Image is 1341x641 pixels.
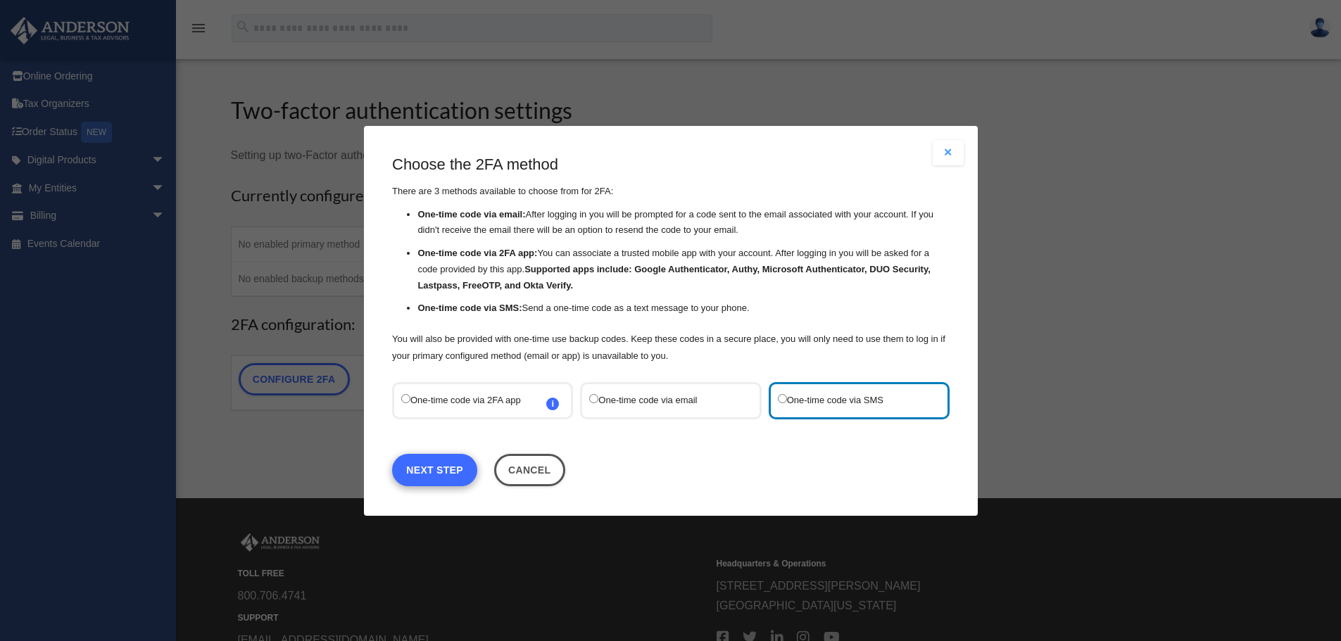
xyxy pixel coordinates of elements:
strong: One-time code via email: [417,208,525,219]
label: One-time code via 2FA app [401,391,550,410]
strong: Supported apps include: Google Authenticator, Authy, Microsoft Authenticator, DUO Security, Lastp... [417,264,930,291]
label: One-time code via SMS [777,391,926,410]
h3: Choose the 2FA method [392,154,950,176]
li: After logging in you will be prompted for a code sent to the email associated with your account. ... [417,206,950,239]
p: You will also be provided with one-time use backup codes. Keep these codes in a secure place, you... [392,330,950,364]
span: i [546,397,559,410]
a: Next Step [392,453,477,485]
strong: One-time code via 2FA app: [417,248,537,258]
input: One-time code via email [589,393,598,402]
li: Send a one-time code as a text message to your phone. [417,300,950,317]
button: Close modal [933,140,964,165]
input: One-time code via 2FA appi [401,393,410,402]
li: You can associate a trusted mobile app with your account. After logging in you will be asked for ... [417,246,950,293]
strong: One-time code via SMS: [417,303,522,313]
input: One-time code via SMS [777,393,786,402]
button: Close this dialog window [493,453,565,485]
div: There are 3 methods available to choose from for 2FA: [392,154,950,364]
label: One-time code via email [589,391,738,410]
